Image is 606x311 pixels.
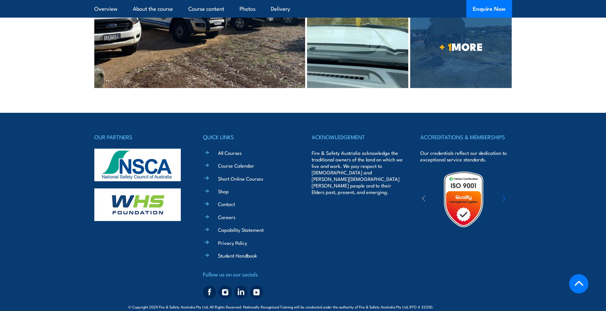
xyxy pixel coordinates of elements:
[94,132,186,141] h4: OUR PARTNERS
[218,162,254,169] a: Course Calendar
[218,200,235,207] a: Contact
[410,42,512,51] span: MORE
[410,4,512,88] a: + 1MORE
[435,171,492,228] img: Untitled design (19)
[218,239,247,246] a: Privacy Policy
[218,214,235,220] a: Careers
[203,270,294,279] h4: Follow us on our socials
[203,132,294,141] h4: QUICK LINKS
[218,149,241,156] a: All Courses
[312,150,403,195] p: Fire & Safety Australia acknowledge the traditional owners of the land on which we live and work....
[455,303,478,310] a: KND Digital
[420,150,512,163] p: Our credentials reflect our dedication to exceptional service standards.
[312,132,403,141] h4: ACKNOWLEDGEMENT
[420,132,512,141] h4: ACCREDITATIONS & MEMBERSHIPS
[94,188,181,221] img: whs-logo-footer
[441,304,478,309] span: Site:
[218,188,229,195] a: Shop
[128,304,478,310] span: © Copyright 2025 Fire & Safety Australia Pty Ltd, All Rights Reserved. Nationally Recognised Trai...
[218,175,263,182] a: Short Online Courses
[439,38,452,54] strong: + 1
[94,149,181,181] img: nsca-logo-footer
[218,226,264,233] a: Capability Statement
[492,188,549,211] img: ewpa-logo
[218,252,257,259] a: Student Handbook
